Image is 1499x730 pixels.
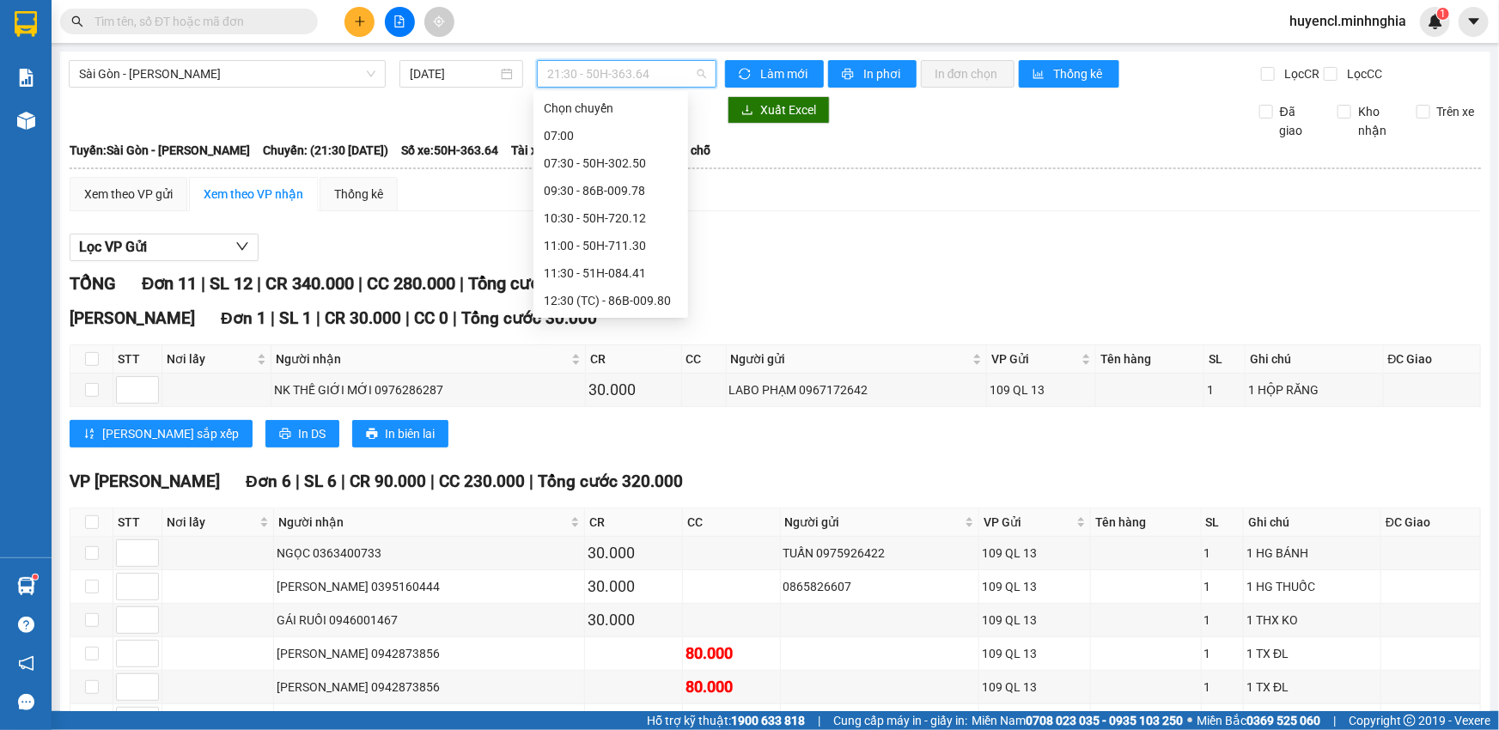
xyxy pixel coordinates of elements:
span: Đơn 11 [142,273,197,294]
span: | [1333,711,1336,730]
th: ĐC Giao [1384,345,1481,374]
span: Đã giao [1273,102,1325,140]
button: bar-chartThống kê [1019,60,1119,88]
span: Nơi lấy [167,350,253,368]
span: caret-down [1466,14,1482,29]
span: down [235,240,249,253]
span: download [741,104,753,118]
span: CC 280.000 [367,273,455,294]
div: 1 HỘP RĂNG [1248,380,1380,399]
div: 11:30 - 51H-084.41 [544,264,678,283]
div: 30.000 [588,608,679,632]
div: 1 HG THUỐC [1246,577,1378,596]
th: SL [1204,345,1246,374]
div: 30.000 [588,378,678,402]
img: warehouse-icon [17,577,35,595]
div: 1 [1204,611,1241,630]
span: | [271,308,275,328]
span: | [296,471,300,491]
span: | [201,273,205,294]
input: 12/10/2025 [410,64,497,83]
span: In biên lai [385,424,435,443]
span: SL 1 [279,308,312,328]
div: 1 TX ĐL [1246,644,1378,663]
div: 07:00 [544,126,678,145]
span: VP [PERSON_NAME] [70,471,220,491]
span: VP Gửi [991,350,1078,368]
span: notification [18,655,34,672]
span: Sài Gòn - Phan Rí [79,61,375,87]
td: 109 QL 13 [979,604,1091,637]
div: [PERSON_NAME] 0395160444 [277,577,582,596]
th: SL [1202,508,1245,537]
span: SL 6 [304,471,337,491]
span: Lọc VP Gửi [79,236,147,258]
button: caret-down [1459,7,1489,37]
td: 109 QL 13 [987,374,1096,407]
div: 12:30 (TC) - 86B-009.80 [544,291,678,310]
strong: 0708 023 035 - 0935 103 250 [1026,714,1183,727]
th: CR [585,508,683,537]
th: STT [113,345,162,374]
img: solution-icon [17,69,35,87]
span: Làm mới [760,64,810,83]
div: GÁI RUỒI 0946001467 [277,611,582,630]
span: Chuyến: (21:30 [DATE]) [263,141,388,160]
div: 11:00 - 50H-711.30 [544,236,678,255]
div: 109 QL 13 [990,380,1093,399]
span: search [71,15,83,27]
div: Chọn chuyến [544,99,678,118]
span: 21:30 - 50H-363.64 [547,61,706,87]
span: Người gửi [785,513,961,532]
div: 1 [1204,577,1241,596]
th: CC [682,345,727,374]
span: | [460,273,464,294]
div: 109 QL 13 [982,678,1088,697]
span: | [405,308,410,328]
span: ⚪️ [1187,717,1192,724]
div: 109 QL 13 [982,544,1088,563]
div: Xem theo VP gửi [84,185,173,204]
div: 109 QL 13 [982,577,1088,596]
span: Đơn 1 [221,308,266,328]
span: | [257,273,261,294]
div: 07:30 - 50H-302.50 [544,154,678,173]
span: Người nhận [276,350,568,368]
span: Lọc CR [1277,64,1322,83]
span: CC 0 [414,308,448,328]
span: Nơi lấy [167,513,256,532]
th: CC [683,508,781,537]
button: printerIn phơi [828,60,917,88]
button: file-add [385,7,415,37]
span: bar-chart [1033,68,1047,82]
button: syncLàm mới [725,60,824,88]
div: NGỌC 0363400733 [277,544,582,563]
div: 1 [1204,544,1241,563]
img: icon-new-feature [1428,14,1443,29]
span: | [818,711,820,730]
td: 109 QL 13 [979,637,1091,671]
td: 109 QL 13 [979,671,1091,704]
div: 1 [1204,644,1241,663]
span: question-circle [18,617,34,633]
button: downloadXuất Excel [728,96,830,124]
th: Tên hàng [1091,508,1202,537]
button: printerIn DS [265,420,339,447]
span: printer [842,68,856,82]
span: [PERSON_NAME] sắp xếp [102,424,239,443]
div: 1 [1204,678,1241,697]
input: Tìm tên, số ĐT hoặc mã đơn [94,12,297,31]
span: In phơi [863,64,903,83]
span: huyencl.minhnghia [1276,10,1420,32]
span: | [358,273,363,294]
td: 109 QL 13 [979,570,1091,604]
span: Hỗ trợ kỹ thuật: [647,711,805,730]
span: VP Gửi [984,513,1073,532]
span: plus [354,15,366,27]
span: aim [433,15,445,27]
th: Tên hàng [1096,345,1204,374]
span: sort-ascending [83,428,95,441]
span: Người gửi [731,350,969,368]
span: [PERSON_NAME] [70,308,195,328]
span: CC 230.000 [439,471,525,491]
